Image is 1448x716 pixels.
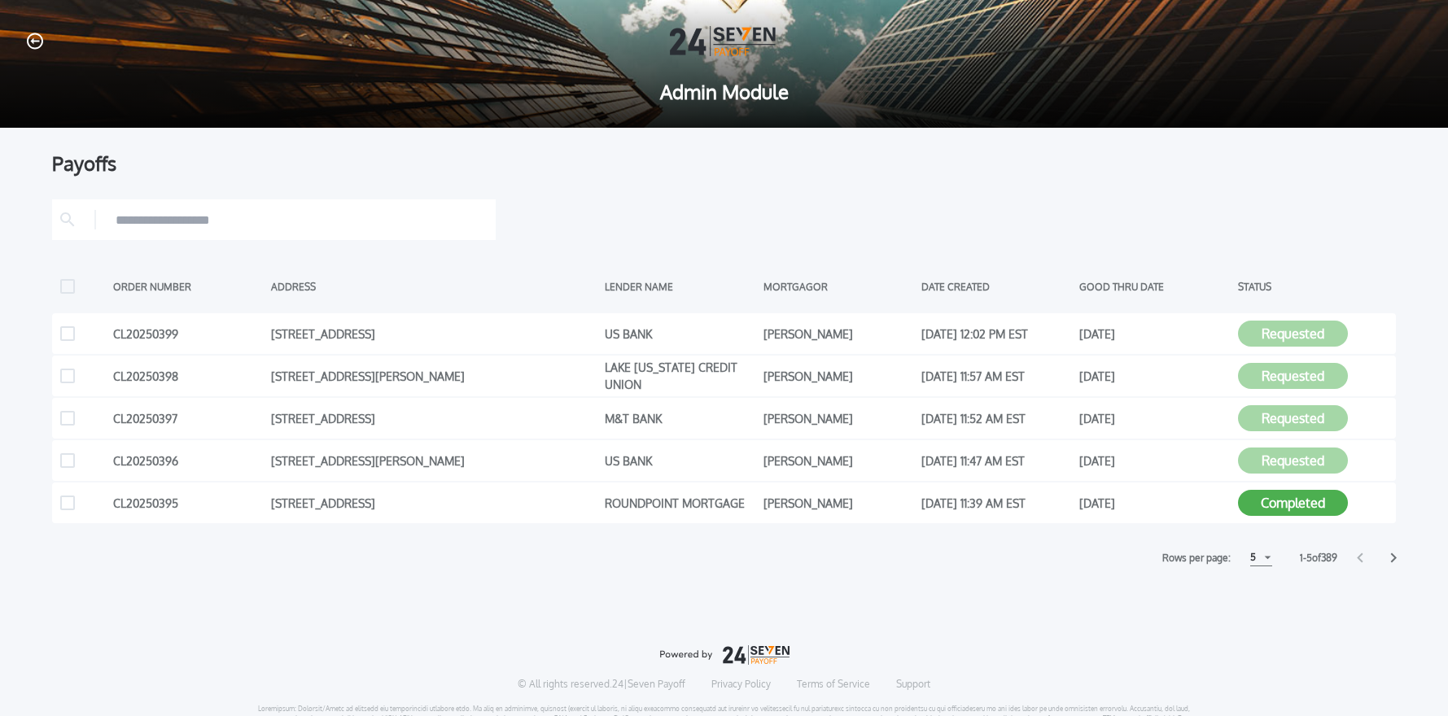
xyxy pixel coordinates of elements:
div: 5 [1250,548,1256,567]
div: ORDER NUMBER [113,274,263,299]
a: Support [896,678,930,691]
img: Logo [670,26,779,56]
p: © All rights reserved. 24|Seven Payoff [518,678,685,691]
div: [STREET_ADDRESS] [271,406,597,430]
img: logo [659,645,790,665]
div: [DATE] 11:57 AM EST [921,364,1071,388]
div: [STREET_ADDRESS][PERSON_NAME] [271,364,597,388]
label: 1 - 5 of 389 [1300,550,1337,566]
div: LAKE [US_STATE] CREDIT UNION [605,364,755,388]
div: [DATE] 11:52 AM EST [921,406,1071,430]
div: LENDER NAME [605,274,755,299]
div: CL20250395 [113,491,263,515]
div: STATUS [1238,274,1388,299]
div: [DATE] [1079,406,1229,430]
div: [DATE] 11:39 AM EST [921,491,1071,515]
div: [DATE] [1079,491,1229,515]
a: Terms of Service [797,678,870,691]
div: GOOD THRU DATE [1079,274,1229,299]
div: [DATE] [1079,364,1229,388]
div: CL20250396 [113,448,263,473]
div: US BANK [605,321,755,346]
div: [DATE] 12:02 PM EST [921,321,1071,346]
div: Payoffs [52,154,1396,173]
div: [DATE] 11:47 AM EST [921,448,1071,473]
div: US BANK [605,448,755,473]
div: [PERSON_NAME] [763,364,913,388]
div: [PERSON_NAME] [763,321,913,346]
button: 5 [1250,549,1272,566]
span: Admin Module [26,82,1422,102]
div: [PERSON_NAME] [763,406,913,430]
button: Requested [1238,363,1348,389]
div: [DATE] [1079,321,1229,346]
div: [PERSON_NAME] [763,491,913,515]
div: [DATE] [1079,448,1229,473]
a: Privacy Policy [711,678,771,691]
div: CL20250399 [113,321,263,346]
div: ROUNDPOINT MORTGAGE [605,491,755,515]
div: [STREET_ADDRESS] [271,491,597,515]
div: [PERSON_NAME] [763,448,913,473]
div: [STREET_ADDRESS] [271,321,597,346]
div: CL20250397 [113,406,263,430]
button: Completed [1238,490,1348,516]
label: Rows per page: [1162,550,1231,566]
div: CL20250398 [113,364,263,388]
button: Requested [1238,405,1348,431]
div: M&T BANK [605,406,755,430]
div: MORTGAGOR [763,274,913,299]
div: ADDRESS [271,274,597,299]
div: DATE CREATED [921,274,1071,299]
button: Requested [1238,321,1348,347]
div: [STREET_ADDRESS][PERSON_NAME] [271,448,597,473]
button: Requested [1238,447,1348,474]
